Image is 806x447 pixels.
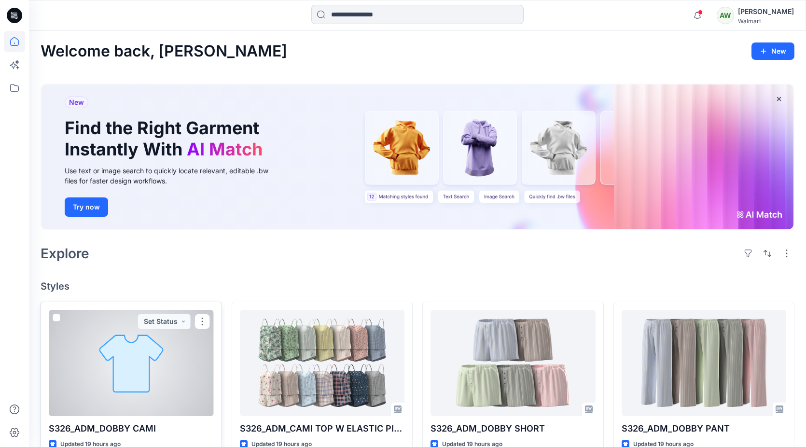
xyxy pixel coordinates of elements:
[41,280,794,292] h4: Styles
[49,422,214,435] p: S326_ADM_DOBBY CAMI
[738,17,794,25] div: Walmart
[431,310,596,416] a: S326_ADM_DOBBY SHORT
[187,139,263,160] span: AI Match
[240,422,405,435] p: S326_ADM_CAMI TOP W ELASTIC PICOT TRIM SHORT SET
[622,310,787,416] a: S326_ADM_DOBBY PANT
[717,7,734,24] div: AW
[41,42,287,60] h2: Welcome back, [PERSON_NAME]
[622,422,787,435] p: S326_ADM_DOBBY PANT
[65,166,282,186] div: Use text or image search to quickly locate relevant, editable .bw files for faster design workflows.
[751,42,794,60] button: New
[49,310,214,416] a: S326_ADM_DOBBY CAMI
[240,310,405,416] a: S326_ADM_CAMI TOP W ELASTIC PICOT TRIM SHORT SET
[65,197,108,217] button: Try now
[738,6,794,17] div: [PERSON_NAME]
[65,118,267,159] h1: Find the Right Garment Instantly With
[431,422,596,435] p: S326_ADM_DOBBY SHORT
[69,97,84,108] span: New
[41,246,89,261] h2: Explore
